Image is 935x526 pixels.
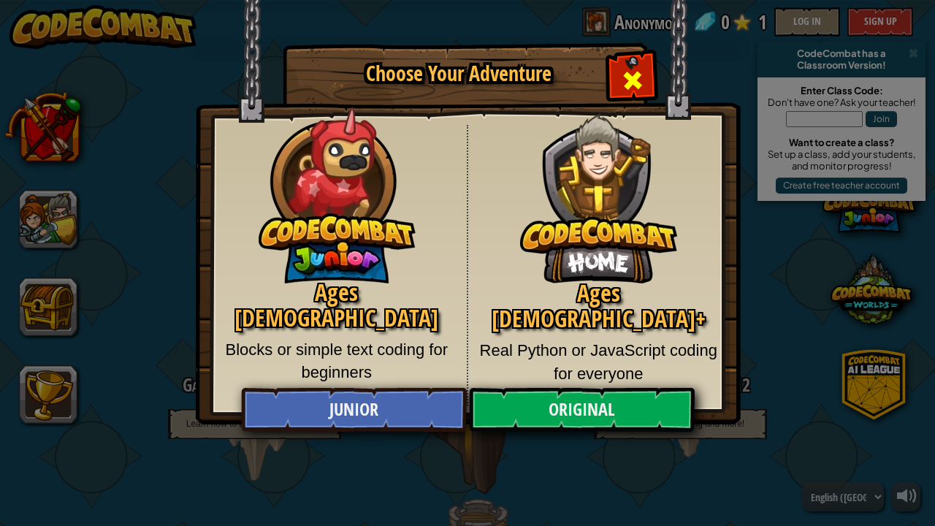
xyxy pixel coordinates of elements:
h2: Ages [DEMOGRAPHIC_DATA]+ [479,281,719,332]
p: Real Python or JavaScript coding for everyone [479,339,719,385]
h1: Choose Your Adventure [309,63,608,85]
a: Junior [241,388,466,432]
a: Original [469,388,694,432]
img: CodeCombat Original hero character [520,91,677,283]
div: Close modal [609,56,655,102]
h2: Ages [DEMOGRAPHIC_DATA] [218,280,456,331]
img: CodeCombat Junior hero character [259,97,416,283]
p: Blocks or simple text coding for beginners [218,338,456,384]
